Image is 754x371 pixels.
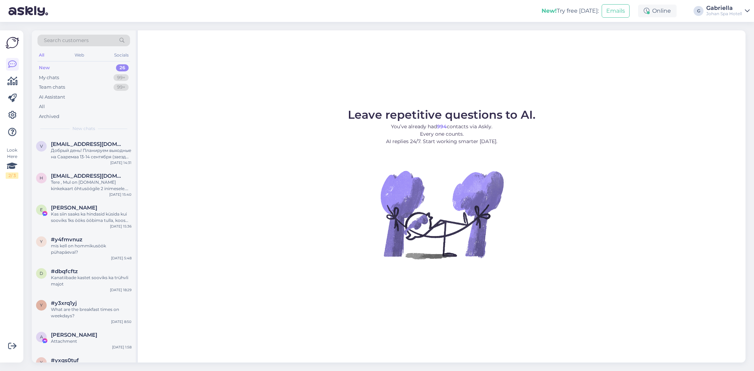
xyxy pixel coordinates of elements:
div: Johan Spa Hotell [706,11,742,17]
span: #y4fmvnuz [51,236,82,243]
div: 2 / 3 [6,172,18,179]
div: [DATE] 15:40 [109,192,131,197]
span: A [40,334,43,340]
div: 99+ [113,74,129,81]
span: h [40,175,43,181]
span: #yxqs0tuf [51,357,79,364]
div: All [37,51,46,60]
span: d [40,271,43,276]
b: New! [542,7,557,14]
div: G [694,6,703,16]
span: y [40,239,43,244]
button: Emails [602,4,630,18]
div: Online [638,5,677,17]
div: Try free [DATE]: [542,7,599,15]
div: Look Here [6,147,18,179]
span: Andrus Rako [51,332,97,338]
span: vladocek@inbox.lv [51,141,124,147]
div: [DATE] 8:50 [111,319,131,324]
img: No Chat active [378,151,505,278]
span: y [40,302,43,308]
span: Leave repetitive questions to AI. [348,108,536,122]
div: New [39,64,50,71]
p: You’ve already had contacts via Askly. Every one counts. AI replies 24/7. Start working smarter [... [348,123,536,145]
div: AI Assistant [39,94,65,101]
div: Attachment [51,338,131,344]
span: #y3xrq1yj [51,300,77,306]
div: [DATE] 5:48 [111,255,131,261]
span: Search customers [44,37,89,44]
div: mis kell on hommikusöök pühapäeval? [51,243,131,255]
img: Askly Logo [6,36,19,49]
b: 994 [437,123,447,130]
div: [DATE] 18:29 [110,287,131,293]
div: Kanatiibade kastet sooviks ka trühvli majot [51,275,131,287]
div: 99+ [113,84,129,91]
span: v [40,143,43,149]
span: hannusanneli@gmail.com [51,173,124,179]
div: My chats [39,74,59,81]
span: E [40,207,43,212]
span: Elis Tunder [51,205,97,211]
div: [DATE] 1:58 [112,344,131,350]
span: New chats [72,125,95,132]
a: GabriellaJohan Spa Hotell [706,5,750,17]
div: Web [73,51,86,60]
div: Socials [113,51,130,60]
div: Team chats [39,84,65,91]
div: All [39,103,45,110]
div: [DATE] 15:36 [110,224,131,229]
div: Добрый день! Планируем выходные на Сааремаа 13-14 сентября (заезд ближе к обеду , 1 ночь, завтрак... [51,147,131,160]
div: What are the breakfast times on weekdays? [51,306,131,319]
div: Gabriella [706,5,742,11]
span: y [40,360,43,365]
span: #dbqfcftz [51,268,78,275]
div: Archived [39,113,59,120]
div: 26 [116,64,129,71]
div: [DATE] 14:31 [110,160,131,165]
div: Kas siin saaks ka hindasid küsida kui sooviks 1ks ööks ööbima tulla, koos hommikusöögiga? :) [51,211,131,224]
div: Tere , Mul on [DOMAIN_NAME] kinkekaart õhtusöögile 2 inimesele. Kas oleks võimalik broneerida lau... [51,179,131,192]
